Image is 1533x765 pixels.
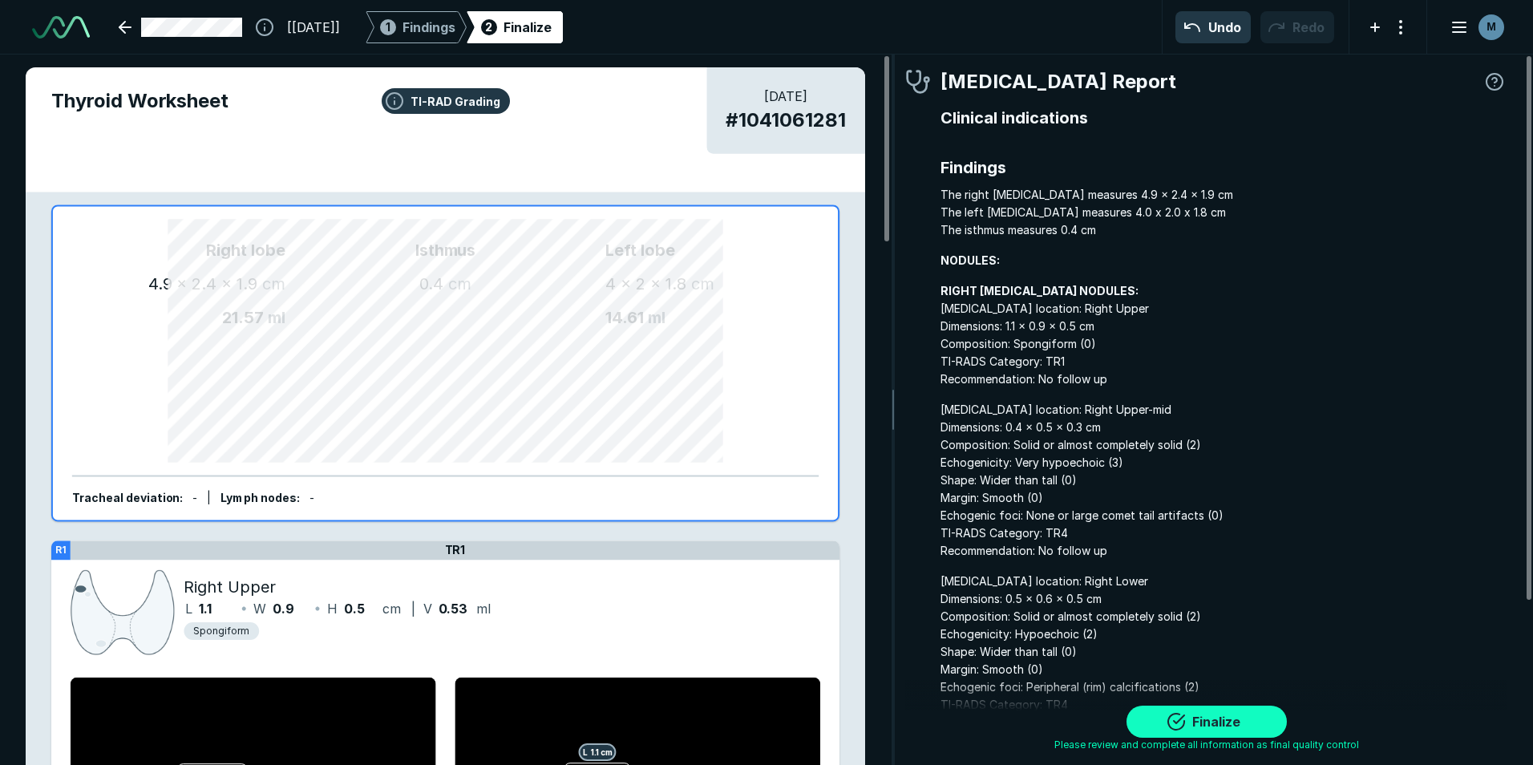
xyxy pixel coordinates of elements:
span: Right lobe [91,238,285,262]
span: - [309,491,314,504]
span: L 1.1 cm [579,743,617,761]
span: [MEDICAL_DATA] location: Right Lower Dimensions: 0.5 x 0.6 x 0.5 cm Composition: Solid or almost ... [940,573,1507,731]
span: 0.5 [344,599,365,618]
button: TI-RAD Grading [382,88,510,114]
button: Finalize [1126,706,1287,738]
span: Findings [402,18,455,37]
span: Isthmus [285,238,605,262]
span: Thyroid Worksheet [51,87,839,115]
div: avatar-name [1478,14,1504,40]
span: TR1 [445,543,466,557]
span: 21.57 [222,308,264,327]
span: 0.53 [439,599,468,618]
span: Please review and complete all information as final quality control [1054,738,1359,752]
span: Spongiform [193,624,249,638]
span: ml [648,308,665,327]
button: Undo [1175,11,1251,43]
span: cm [262,274,285,293]
span: # 1041061281 [726,106,846,135]
span: Tracheal deviation : [72,491,184,504]
img: See-Mode Logo [32,16,90,38]
strong: RIGHT [MEDICAL_DATA] NODULES: [940,284,1139,297]
span: The right [MEDICAL_DATA] measures 4.9 x 2.4 x 1.9 cm The left [MEDICAL_DATA] measures 4.0 x 2.0 x... [940,186,1507,239]
span: 4.9 x 2.4 x 1.9 [148,274,258,293]
span: W [253,599,266,618]
span: [MEDICAL_DATA] location: Right Upper Dimensions: 1.1 x 0.9 x 0.5 cm Composition: Spongiform (0) T... [940,282,1507,388]
span: 2 [485,18,492,35]
span: Findings [940,156,1507,180]
div: 1Findings [366,11,467,43]
strong: NODULES: [940,253,1000,267]
span: [MEDICAL_DATA] location: Right Upper-mid Dimensions: 0.4 x 0.5 x 0.3 cm Composition: Solid or alm... [940,401,1507,560]
span: H [327,599,338,618]
span: [[DATE]] [287,18,340,37]
a: See-Mode Logo [26,10,96,45]
strong: R1 [55,544,67,556]
span: 1 [386,18,390,35]
button: Redo [1260,11,1334,43]
span: L [185,599,192,618]
span: Clinical indications [940,106,1507,130]
span: 14.61 [605,308,644,327]
span: Right Upper [184,575,276,599]
span: 0.4 [419,274,443,293]
span: | [411,601,415,617]
div: - [192,489,197,507]
span: V [423,599,432,618]
span: cm [691,274,714,293]
span: [MEDICAL_DATA] Report [940,67,1176,96]
div: | [207,489,211,507]
span: cm [382,599,401,618]
span: Lymph nodes : [220,491,300,504]
span: ml [476,599,491,618]
div: 2Finalize [467,11,563,43]
span: [DATE] [726,87,846,106]
span: 4 x 2 x 1.8 [605,274,686,293]
img: uQAAAAZJREFUAwCwSVB63jBWzQAAAABJRU5ErkJggg== [71,566,175,659]
span: M [1486,18,1496,35]
button: avatar-name [1440,11,1507,43]
span: 1.1 [199,599,212,618]
span: ml [268,308,285,327]
div: Finalize [504,18,552,37]
span: cm [448,274,471,293]
span: Left lobe [605,238,799,262]
span: 0.9 [273,599,294,618]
